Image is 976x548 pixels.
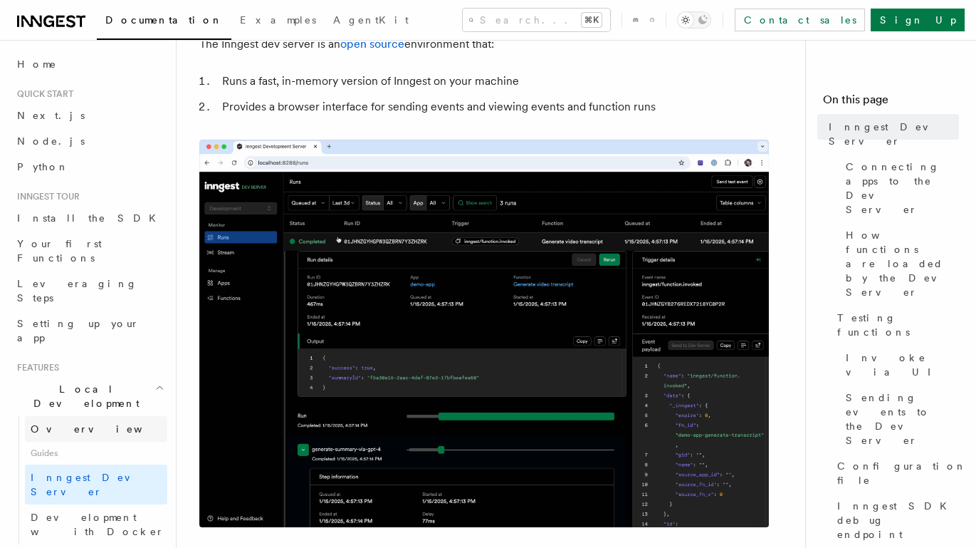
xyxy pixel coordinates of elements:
[17,135,85,147] span: Node.js
[846,391,959,448] span: Sending events to the Dev Server
[11,362,59,373] span: Features
[11,271,167,311] a: Leveraging Steps
[25,465,167,505] a: Inngest Dev Server
[17,238,102,264] span: Your first Functions
[871,9,965,31] a: Sign Up
[846,351,959,379] span: Invoke via UI
[340,37,404,51] a: open source
[11,51,167,77] a: Home
[11,231,167,271] a: Your first Functions
[31,423,177,435] span: Overview
[831,493,959,547] a: Inngest SDK debug endpoint
[735,9,865,31] a: Contact sales
[831,305,959,345] a: Testing functions
[17,57,57,71] span: Home
[333,14,409,26] span: AgentKit
[582,13,602,27] kbd: ⌘K
[840,222,959,305] a: How functions are loaded by the Dev Server
[240,14,316,26] span: Examples
[25,442,167,465] span: Guides
[97,4,231,40] a: Documentation
[199,140,769,527] img: Dev Server Demo
[831,453,959,493] a: Configuration file
[105,14,223,26] span: Documentation
[11,376,167,416] button: Local Development
[325,4,417,38] a: AgentKit
[846,228,959,299] span: How functions are loaded by the Dev Server
[11,154,167,180] a: Python
[218,71,769,91] li: Runs a fast, in-memory version of Inngest on your machine
[11,88,73,100] span: Quick start
[837,459,967,487] span: Configuration file
[11,382,155,410] span: Local Development
[11,103,167,128] a: Next.js
[11,205,167,231] a: Install the SDK
[25,416,167,442] a: Overview
[231,4,325,38] a: Examples
[846,160,959,217] span: Connecting apps to the Dev Server
[11,416,167,544] div: Local Development
[463,9,610,31] button: Search...⌘K
[11,128,167,154] a: Node.js
[840,154,959,222] a: Connecting apps to the Dev Server
[677,11,711,29] button: Toggle dark mode
[823,91,959,114] h4: On this page
[837,311,959,339] span: Testing functions
[17,278,137,304] span: Leveraging Steps
[837,499,959,542] span: Inngest SDK debug endpoint
[31,512,164,537] span: Development with Docker
[218,97,769,117] li: Provides a browser interface for sending events and viewing events and function runs
[31,472,152,497] span: Inngest Dev Server
[829,120,959,148] span: Inngest Dev Server
[199,34,769,54] p: The Inngest dev server is an environment that:
[25,505,167,544] a: Development with Docker
[17,318,140,343] span: Setting up your app
[11,311,167,351] a: Setting up your app
[11,191,80,202] span: Inngest tour
[17,212,164,224] span: Install the SDK
[840,385,959,453] a: Sending events to the Dev Server
[17,110,85,121] span: Next.js
[823,114,959,154] a: Inngest Dev Server
[840,345,959,385] a: Invoke via UI
[17,161,69,172] span: Python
